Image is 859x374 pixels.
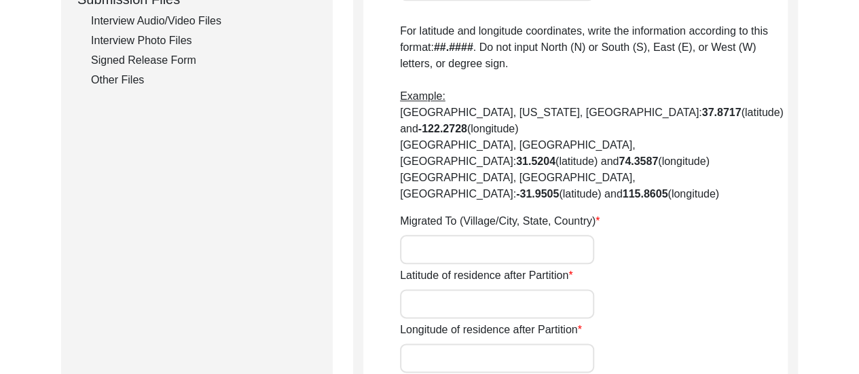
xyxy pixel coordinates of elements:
[91,33,316,49] div: Interview Photo Files
[434,41,473,53] b: ##.####
[400,23,788,202] p: For latitude and longitude coordinates, write the information according to this format: . Do not ...
[91,13,316,29] div: Interview Audio/Video Files
[516,188,559,200] b: -31.9505
[619,155,658,167] b: 74.3587
[623,188,668,200] b: 115.8605
[702,107,742,118] b: 37.8717
[400,90,445,102] span: Example:
[400,267,572,284] label: Latitude of residence after Partition
[418,123,467,134] b: -122.2728
[91,72,316,88] div: Other Files
[91,52,316,69] div: Signed Release Form
[400,322,582,338] label: Longitude of residence after Partition
[516,155,555,167] b: 31.5204
[400,213,600,229] label: Migrated To (Village/City, State, Country)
